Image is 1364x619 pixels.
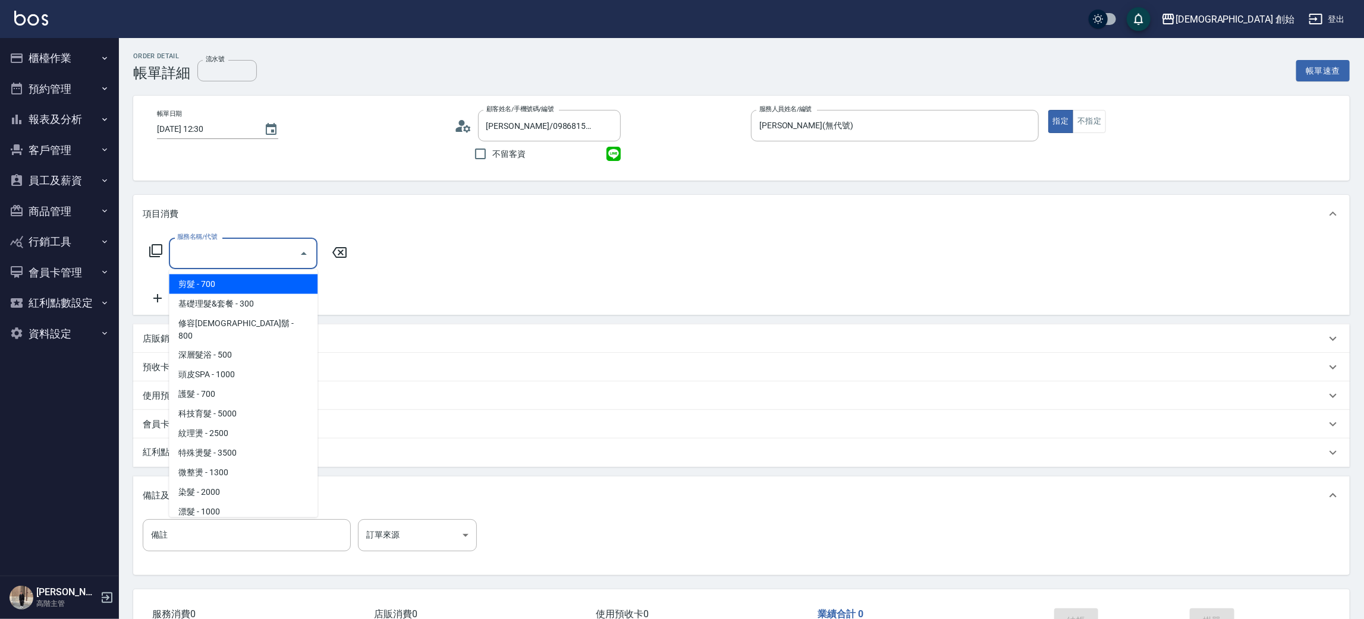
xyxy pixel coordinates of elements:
[1156,7,1299,31] button: [DEMOGRAPHIC_DATA] 創始
[10,586,33,609] img: Person
[169,346,318,365] span: 深層髮浴 - 500
[169,405,318,424] span: 科技育髮 - 5000
[143,390,187,402] p: 使用預收卡
[133,353,1350,381] div: 預收卡販賣
[143,446,213,459] p: 紅利點數
[133,476,1350,514] div: 備註及來源
[5,104,114,135] button: 報表及分析
[169,444,318,463] span: 特殊燙髮 - 3500
[1176,12,1294,27] div: [DEMOGRAPHIC_DATA] 創始
[133,195,1350,233] div: 項目消費
[759,105,812,113] label: 服務人員姓名/編號
[1296,60,1350,82] button: 帳單速查
[143,418,187,431] p: 會員卡銷售
[5,43,114,74] button: 櫃檯作業
[169,365,318,385] span: 頭皮SPA - 1000
[5,318,114,349] button: 資料設定
[169,424,318,444] span: 紋理燙 - 2500
[5,135,114,166] button: 客戶管理
[143,489,187,502] p: 備註及來源
[1048,110,1074,133] button: 指定
[206,55,224,64] label: 流水號
[36,586,97,598] h5: [PERSON_NAME]
[5,165,114,196] button: 員工及薪資
[169,463,318,483] span: 微整燙 - 1300
[157,109,182,118] label: 帳單日期
[157,119,252,139] input: YYYY/MM/DD hh:mm
[1073,110,1106,133] button: 不指定
[486,105,554,113] label: 顧客姓名/手機號碼/編號
[1127,7,1151,31] button: save
[1304,8,1350,30] button: 登出
[143,208,178,220] p: 項目消費
[133,324,1350,353] div: 店販銷售
[169,483,318,503] span: 染髮 - 2000
[493,148,526,160] span: 不留客資
[177,232,217,241] label: 服務名稱/代號
[169,385,318,405] span: 護髮 - 700
[133,65,190,81] h3: 帳單詳細
[5,196,114,227] button: 商品管理
[133,233,1350,315] div: 項目消費
[169,314,318,346] span: 修容[DEMOGRAPHIC_DATA]鬍 - 800
[143,333,178,345] p: 店販銷售
[36,598,97,609] p: 高階主管
[133,381,1350,410] div: 使用預收卡編輯訂單不得編輯預收卡使用
[14,11,48,26] img: Logo
[5,74,114,105] button: 預約管理
[169,274,318,294] span: 剪髮 - 700
[257,115,285,144] button: Choose date, selected date is 2025-08-19
[606,147,621,161] img: line_icon
[5,226,114,257] button: 行銷工具
[133,438,1350,467] div: 紅利點數剩餘點數: 0
[5,288,114,318] button: 紅利點數設定
[5,257,114,288] button: 會員卡管理
[294,244,313,263] button: Close
[133,410,1350,438] div: 會員卡銷售
[169,503,318,522] span: 漂髮 - 1000
[169,294,318,314] span: 基礎理髮&套餐 - 300
[143,361,187,374] p: 預收卡販賣
[133,52,190,60] h2: Order detail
